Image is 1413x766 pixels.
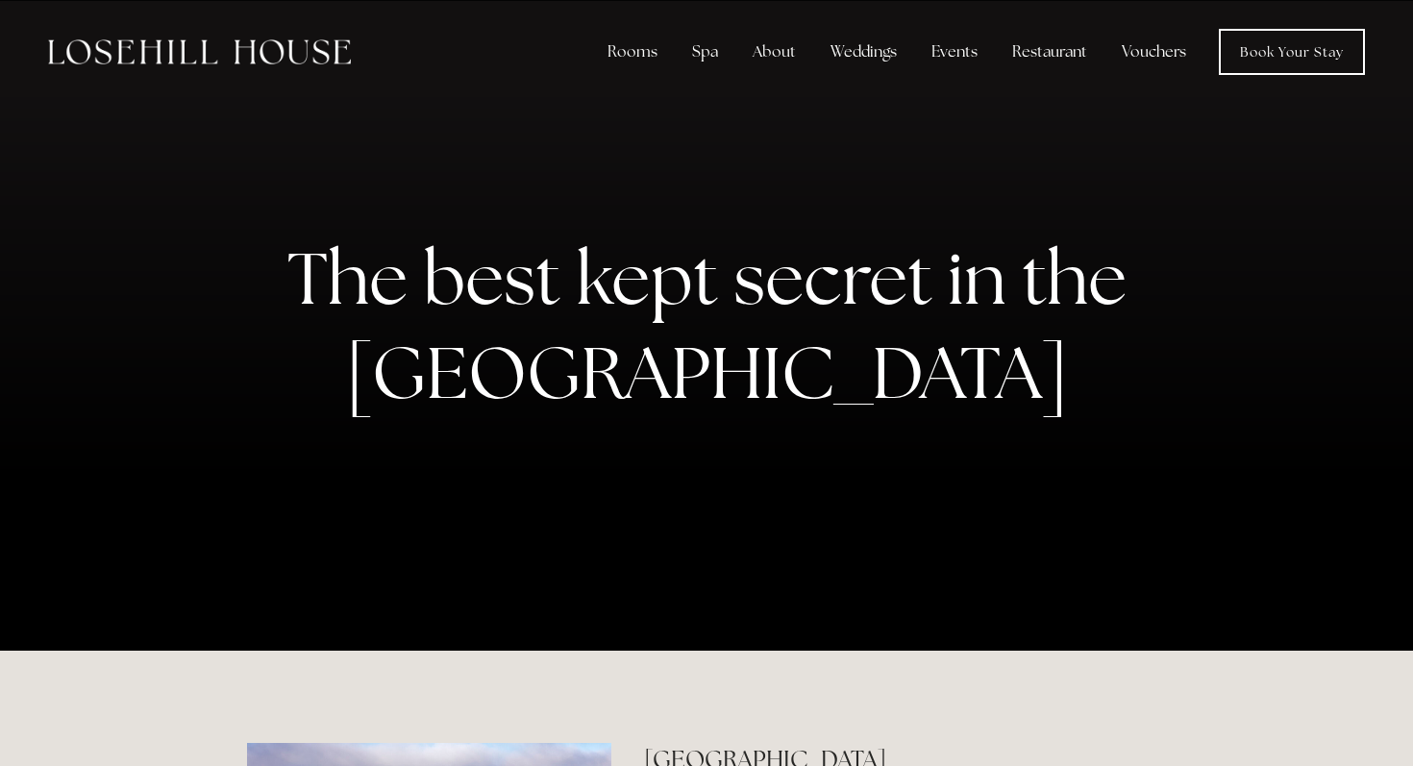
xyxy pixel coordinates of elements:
a: Book Your Stay [1219,29,1365,75]
div: Spa [677,33,733,71]
a: Vouchers [1106,33,1202,71]
div: Events [916,33,993,71]
div: Restaurant [997,33,1103,71]
div: About [737,33,811,71]
img: Losehill House [48,39,351,64]
div: Rooms [592,33,673,71]
strong: The best kept secret in the [GEOGRAPHIC_DATA] [287,231,1142,419]
div: Weddings [815,33,912,71]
